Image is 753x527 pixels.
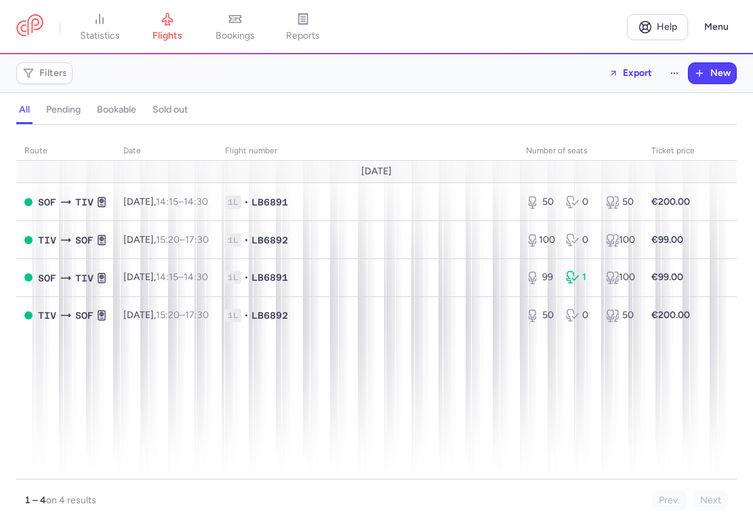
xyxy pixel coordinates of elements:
[600,62,661,84] button: Export
[80,30,120,42] span: statistics
[17,63,72,83] button: Filters
[217,141,518,161] th: Flight number
[152,30,182,42] span: flights
[251,195,288,209] span: LB6891
[566,271,595,284] div: 1
[251,309,288,322] span: LB6892
[24,494,46,506] strong: 1 – 4
[156,196,178,208] time: 14:15
[152,104,188,116] h4: sold out
[156,234,180,246] time: 15:20
[526,309,555,322] div: 50
[156,309,180,321] time: 15:20
[216,30,255,42] span: bookings
[185,234,209,246] time: 17:30
[75,308,94,323] span: SOF
[244,271,249,284] span: •
[651,234,683,246] strong: €99.00
[75,271,94,286] span: TIV
[38,271,56,286] span: SOF
[606,195,635,209] div: 50
[627,14,688,40] a: Help
[156,309,209,321] span: –
[244,233,249,247] span: •
[123,234,209,246] span: [DATE],
[251,233,288,247] span: LB6892
[269,12,337,42] a: reports
[38,233,56,248] span: TIV
[156,271,208,283] span: –
[566,195,595,209] div: 0
[184,271,208,283] time: 14:30
[623,68,652,78] span: Export
[16,141,115,161] th: route
[184,196,208,208] time: 14:30
[123,196,208,208] span: [DATE],
[201,12,269,42] a: bookings
[526,233,555,247] div: 100
[46,494,96,506] span: on 4 results
[38,195,56,210] span: SOF
[566,233,595,247] div: 0
[97,104,136,116] h4: bookable
[185,309,209,321] time: 17:30
[123,309,209,321] span: [DATE],
[251,271,288,284] span: LB6891
[361,166,392,177] span: [DATE]
[286,30,320,42] span: reports
[39,68,67,79] span: Filters
[651,196,690,208] strong: €200.00
[115,141,217,161] th: date
[526,271,555,284] div: 99
[156,196,208,208] span: –
[689,63,736,83] button: New
[225,233,241,247] span: 1L
[225,271,241,284] span: 1L
[651,309,690,321] strong: €200.00
[693,490,729,511] button: Next
[696,14,737,40] button: Menu
[657,22,677,32] span: Help
[156,234,209,246] span: –
[225,195,241,209] span: 1L
[651,271,683,283] strong: €99.00
[75,195,94,210] span: TIV
[19,104,30,116] h4: all
[16,14,43,39] a: CitizenPlane red outlined logo
[606,309,635,322] div: 50
[38,308,56,323] span: TIV
[566,309,595,322] div: 0
[643,141,703,161] th: Ticket price
[606,233,635,247] div: 100
[156,271,178,283] time: 14:15
[134,12,201,42] a: flights
[526,195,555,209] div: 50
[244,195,249,209] span: •
[66,12,134,42] a: statistics
[225,309,241,322] span: 1L
[244,309,249,322] span: •
[651,490,687,511] button: Prev.
[606,271,635,284] div: 100
[710,68,731,79] span: New
[46,104,81,116] h4: pending
[518,141,643,161] th: number of seats
[123,271,208,283] span: [DATE],
[75,233,94,248] span: SOF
